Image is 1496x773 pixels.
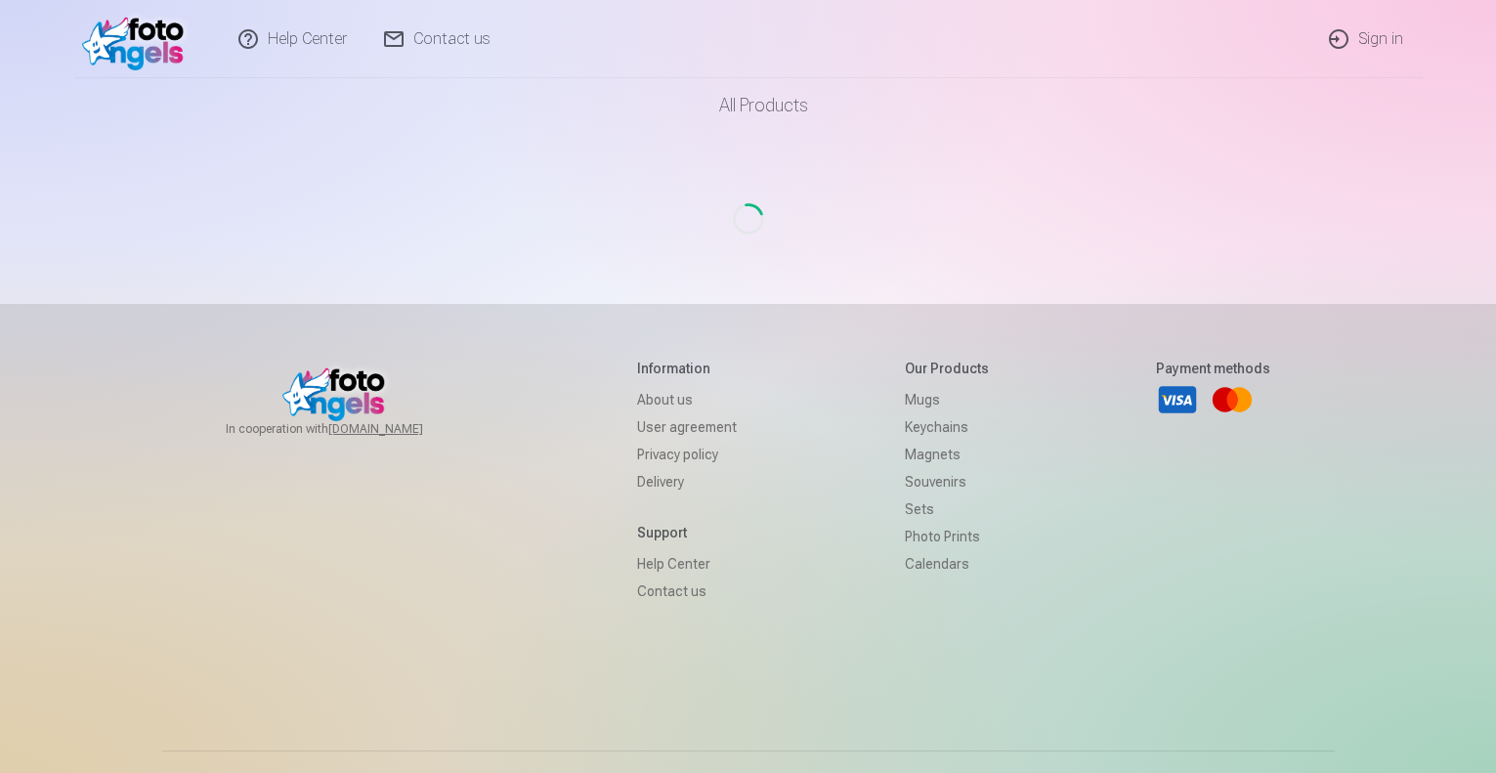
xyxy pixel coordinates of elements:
[637,468,737,495] a: Delivery
[664,78,832,133] a: All products
[226,421,470,437] span: In cooperation with
[637,441,737,468] a: Privacy policy
[905,386,989,413] a: Mugs
[637,413,737,441] a: User agreement
[905,359,989,378] h5: Our products
[637,359,737,378] h5: Information
[905,441,989,468] a: Magnets
[1156,378,1199,421] a: Visa
[905,468,989,495] a: Souvenirs
[328,421,470,437] a: [DOMAIN_NAME]
[905,550,989,578] a: Calendars
[637,550,737,578] a: Help Center
[637,578,737,605] a: Contact us
[637,386,737,413] a: About us
[1211,378,1254,421] a: Mastercard
[905,495,989,523] a: Sets
[1156,359,1270,378] h5: Payment methods
[905,413,989,441] a: Keychains
[905,523,989,550] a: Photo prints
[637,523,737,542] h5: Support
[82,8,194,70] img: /v1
